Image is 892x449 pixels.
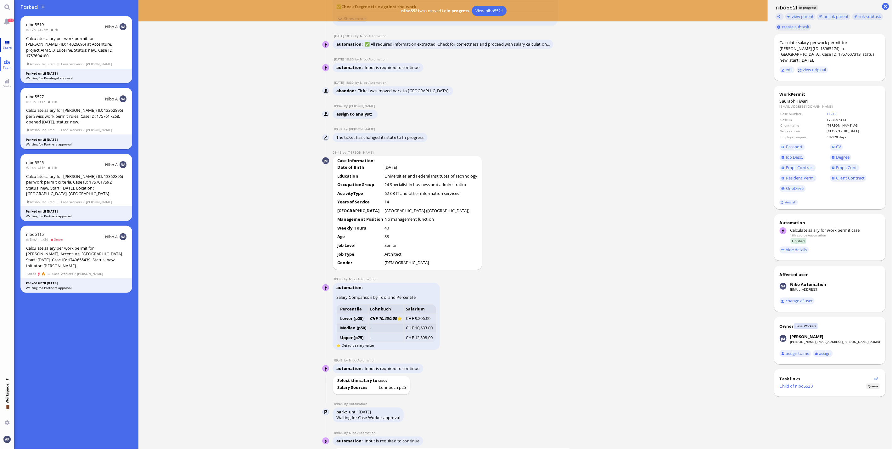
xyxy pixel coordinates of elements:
[384,225,389,231] runbook-parameter-view: 40
[368,314,404,323] td: ⭐
[42,5,44,9] span: 4
[836,165,858,170] span: Empl. Conf.
[836,154,850,160] span: Degree
[26,94,44,99] span: nibo5527
[38,99,48,104] span: 1h
[780,323,794,329] div: Owner
[780,154,805,161] a: Job Desc.
[340,335,363,340] strong: Upper (p75)
[337,164,384,172] td: Date of Birth
[336,415,400,420] div: Waiting for Case Worker approval
[830,164,860,171] a: Empl. Conf.
[334,57,355,61] span: [DATE] 18:30
[26,165,38,170] span: 14h
[780,164,816,171] a: Empl. Contract
[336,111,374,117] span: assign to analyst
[336,294,437,300] h3: Salary Comparison by Tool and Percentile
[780,128,826,134] td: Work canton
[344,127,349,131] span: by
[780,247,809,253] button: hide details
[26,22,44,27] a: nibo5519
[349,127,375,131] span: janet.mathews@bluelakelegal.com
[384,260,429,265] runbook-parameter-view: [DEMOGRAPHIC_DATA]
[38,27,50,32] span: 27m
[808,233,826,237] span: automation@bluelakelegal.com
[384,234,389,239] runbook-parameter-view: 38
[322,157,329,164] img: Janet Mathews
[337,251,384,259] td: Job Type
[780,91,880,97] div: WorkPermit
[790,233,803,237] span: 16h ago
[334,34,355,38] span: [DATE] 18:30
[780,175,816,182] a: Resident Perm.
[323,111,329,118] img: Janet Mathews
[370,315,397,321] i: CHF 10,450.00
[344,277,349,281] span: by
[384,173,477,179] runbook-parameter-view: Universities and Federal Institutes of Technology
[368,323,404,332] td: -
[827,123,879,128] td: [PERSON_NAME] AG
[786,175,815,181] span: Resident Perm.
[368,333,404,342] td: -
[867,384,879,389] span: Status
[780,123,826,128] td: Client name
[41,237,50,242] span: 2d
[337,384,378,392] td: Salary Sources
[337,259,384,268] td: Gender
[337,207,384,216] td: [GEOGRAPHIC_DATA]
[5,404,9,418] span: 💼 Workspace: IT
[336,134,424,140] span: The ticket has changed its state to In progress
[355,34,360,38] span: by
[365,366,420,371] span: Input is required to continue
[26,231,44,237] a: nibo5115
[401,8,419,14] b: nibo5521
[774,4,798,11] h1: nibo5521
[780,376,872,382] div: Task links
[874,377,878,381] button: Show flow diagram
[83,61,85,67] span: /
[336,41,365,47] span: automation
[836,144,841,150] span: CV
[343,150,348,155] span: by
[365,65,420,70] span: Input is required to continue
[780,350,811,357] button: assign to me
[797,66,828,73] button: view original
[384,182,468,187] runbook-parameter-view: 24 Specialist in business and administration
[48,99,59,104] span: 11h
[337,216,384,224] td: Management Position
[334,358,344,362] span: 09:45
[786,144,803,150] span: Passport
[26,142,127,147] div: Waiting for Partners approval
[780,335,787,342] img: Janet Mathews
[804,233,807,237] span: by
[83,199,85,205] span: /
[50,237,65,242] span: 3mon
[337,190,384,198] td: ActivityType
[105,24,118,30] span: Nibo A
[50,27,60,32] span: 7h
[349,430,375,435] span: automation@nibo.ai
[83,127,85,133] span: /
[400,8,472,14] span: was moved to .
[336,285,365,290] span: automation
[38,165,48,170] span: 1h
[337,173,384,181] td: Education
[830,144,843,151] a: CV
[105,96,118,102] span: Nibo A
[355,57,360,61] span: by
[790,287,817,292] a: [EMAIL_ADDRESS]
[26,36,126,59] div: Calculate salary per work permit for [PERSON_NAME] (ID: 14026696) at Accenture, project AIM 5.0, ...
[384,190,459,196] runbook-parameter-view: 62-63 IT and other information services
[86,127,112,133] span: [PERSON_NAME]
[26,27,38,32] span: 17h
[358,88,450,94] span: Ticket was moved back to [GEOGRAPHIC_DATA].
[780,117,826,122] td: Case ID
[336,438,365,444] span: automation
[780,134,826,139] td: Employer request
[334,430,344,435] span: 09:48
[336,409,349,415] span: park
[776,13,784,20] button: Copy ticket nibo5521 link to clipboard
[26,160,44,165] span: nibo5525
[780,40,880,63] div: Calculate salary per work permit for [PERSON_NAME] (ID: 13965174) in [GEOGRAPHIC_DATA]. Case ID: ...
